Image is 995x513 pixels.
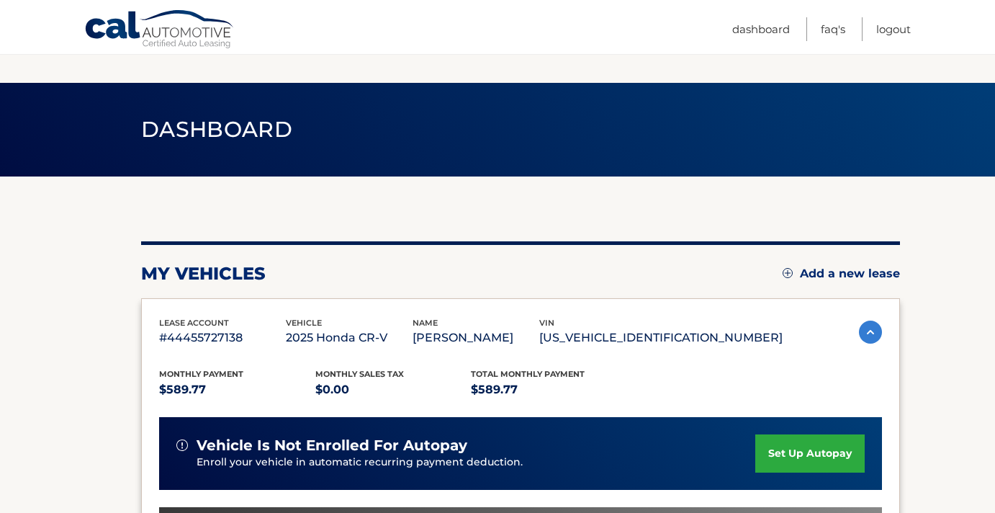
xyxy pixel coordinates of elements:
a: Add a new lease [783,267,900,281]
img: accordion-active.svg [859,321,882,344]
span: lease account [159,318,229,328]
p: 2025 Honda CR-V [286,328,413,348]
span: Monthly sales Tax [315,369,404,379]
span: name [413,318,438,328]
a: set up autopay [755,434,865,473]
span: Dashboard [141,116,292,143]
a: FAQ's [821,17,845,41]
img: add.svg [783,268,793,278]
a: Logout [876,17,911,41]
p: #44455727138 [159,328,286,348]
p: $0.00 [315,380,472,400]
p: [US_VEHICLE_IDENTIFICATION_NUMBER] [539,328,783,348]
span: vin [539,318,554,328]
span: vehicle is not enrolled for autopay [197,437,467,455]
p: $589.77 [471,380,627,400]
p: Enroll your vehicle in automatic recurring payment deduction. [197,455,755,470]
span: Total Monthly Payment [471,369,585,379]
span: Monthly Payment [159,369,243,379]
img: alert-white.svg [176,440,188,451]
a: Cal Automotive [84,9,235,51]
p: $589.77 [159,380,315,400]
a: Dashboard [732,17,790,41]
p: [PERSON_NAME] [413,328,539,348]
span: vehicle [286,318,322,328]
h2: my vehicles [141,263,266,285]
